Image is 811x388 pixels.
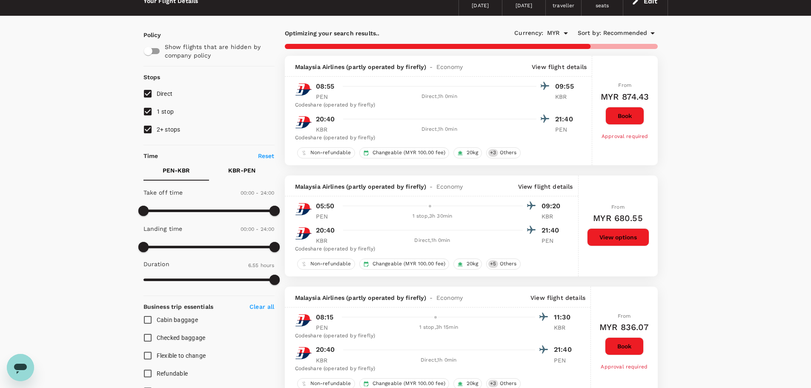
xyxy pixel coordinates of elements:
[436,63,463,71] span: Economy
[316,114,335,124] p: 20:40
[426,293,436,302] span: -
[426,63,436,71] span: -
[587,228,649,246] button: View options
[596,2,609,10] div: seats
[143,303,214,310] strong: Business trip essentials
[518,182,573,191] p: View flight details
[157,352,206,359] span: Flexible to change
[7,354,34,381] iframe: Button to launch messaging window
[601,364,648,370] span: Approval required
[157,108,174,115] span: 1 stop
[297,147,355,158] div: Non-refundable
[342,125,537,134] div: Direct , 1h 0min
[555,81,576,92] p: 09:55
[555,92,576,101] p: KBR
[307,380,355,387] span: Non-refundable
[605,337,644,355] button: Book
[295,63,427,71] span: Malaysia Airlines (partly operated by firefly)
[316,81,335,92] p: 08:55
[342,356,536,365] div: Direct , 1h 0min
[611,204,625,210] span: From
[285,29,471,37] p: Optimizing your search results..
[295,312,312,329] img: MH
[436,182,463,191] span: Economy
[342,236,523,245] div: Direct , 1h 0min
[542,225,563,236] p: 21:40
[228,166,255,175] p: KBR - PEN
[316,345,335,355] p: 20:40
[249,302,274,311] p: Clear all
[560,27,572,39] button: Open
[488,260,498,267] span: + 5
[514,29,543,38] span: Currency :
[157,126,181,133] span: 2+ stops
[295,134,577,142] div: Codeshare (operated by firefly)
[453,259,482,270] div: 20kg
[316,236,337,245] p: KBR
[369,149,449,156] span: Changeable (MYR 100.00 fee)
[297,259,355,270] div: Non-refundable
[316,323,337,332] p: PEN
[618,82,631,88] span: From
[463,260,482,267] span: 20kg
[542,201,563,211] p: 09:20
[554,323,575,332] p: KBR
[555,114,576,124] p: 21:40
[241,226,275,232] span: 00:00 - 24:00
[516,2,533,10] div: [DATE]
[369,380,449,387] span: Changeable (MYR 100.00 fee)
[496,260,520,267] span: Others
[542,212,563,221] p: KBR
[342,323,536,332] div: 1 stop , 3h 15min
[307,149,355,156] span: Non-refundable
[316,225,335,236] p: 20:40
[143,260,169,268] p: Duration
[602,133,648,139] span: Approval required
[157,334,206,341] span: Checked baggage
[532,63,587,71] p: View flight details
[316,125,337,134] p: KBR
[359,147,449,158] div: Changeable (MYR 100.00 fee)
[488,380,498,387] span: + 3
[295,114,312,131] img: MH
[295,225,312,242] img: MH
[143,224,183,233] p: Landing time
[496,380,520,387] span: Others
[599,320,649,334] h6: MYR 836.07
[157,370,188,377] span: Refundable
[618,313,631,319] span: From
[554,356,575,365] p: PEN
[463,380,482,387] span: 20kg
[554,312,575,322] p: 11:30
[143,152,158,160] p: Time
[143,31,151,39] p: Policy
[241,190,275,196] span: 00:00 - 24:00
[295,345,312,362] img: MH
[316,212,337,221] p: PEN
[143,74,160,80] strong: Stops
[488,149,498,156] span: + 3
[555,125,576,134] p: PEN
[342,212,523,221] div: 1 stop , 3h 30min
[295,332,576,340] div: Codeshare (operated by firefly)
[603,29,648,38] span: Recommended
[436,293,463,302] span: Economy
[486,147,520,158] div: +3Others
[605,107,644,125] button: Book
[578,29,601,38] span: Sort by :
[542,236,563,245] p: PEN
[165,43,269,60] p: Show flights that are hidden by company policy
[530,293,585,302] p: View flight details
[295,182,427,191] span: Malaysia Airlines (partly operated by firefly)
[163,166,190,175] p: PEN - KBR
[486,259,520,270] div: +5Others
[554,345,575,355] p: 21:40
[248,262,275,268] span: 6.55 hours
[426,182,436,191] span: -
[472,2,489,10] div: [DATE]
[295,245,563,253] div: Codeshare (operated by firefly)
[369,260,449,267] span: Changeable (MYR 100.00 fee)
[295,201,312,218] img: MH
[342,92,537,101] div: Direct , 1h 0min
[593,211,643,225] h6: MYR 680.55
